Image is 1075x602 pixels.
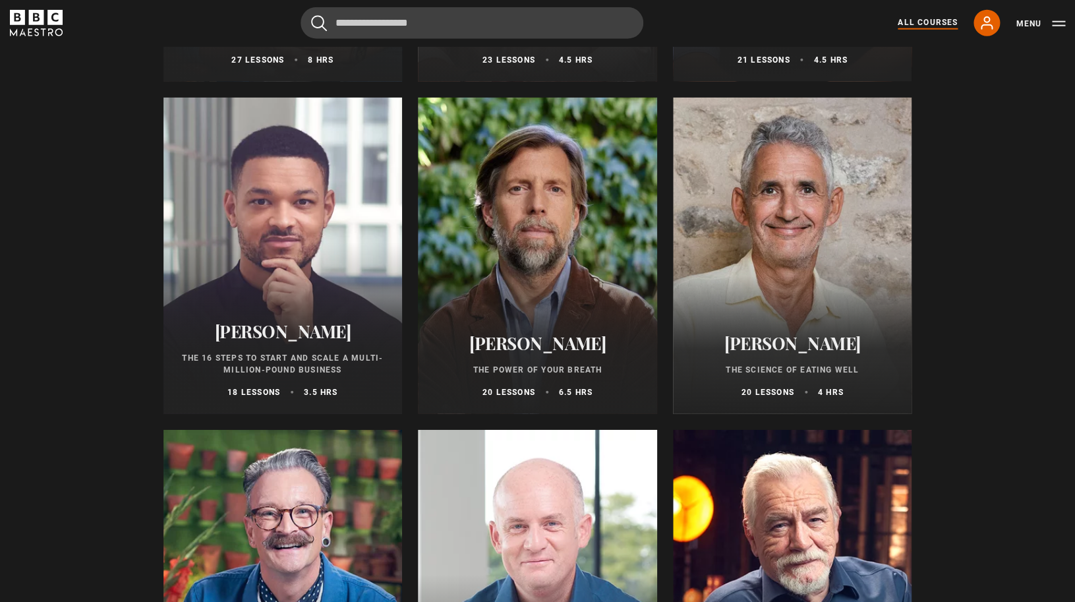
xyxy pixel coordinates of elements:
[689,333,896,353] h2: [PERSON_NAME]
[179,352,387,376] p: The 16 Steps to Start and Scale a Multi-Million-Pound Business
[304,386,337,398] p: 3.5 hrs
[308,54,334,66] p: 8 hrs
[434,364,641,376] p: The Power of Your Breath
[163,98,403,414] a: [PERSON_NAME] The 16 Steps to Start and Scale a Multi-Million-Pound Business 18 lessons 3.5 hrs
[813,54,847,66] p: 4.5 hrs
[301,7,643,39] input: Search
[482,54,535,66] p: 23 lessons
[559,386,593,398] p: 6.5 hrs
[689,364,896,376] p: The Science of Eating Well
[818,386,844,398] p: 4 hrs
[179,321,387,342] h2: [PERSON_NAME]
[482,386,535,398] p: 20 lessons
[418,98,657,414] a: [PERSON_NAME] The Power of Your Breath 20 lessons 6.5 hrs
[741,386,794,398] p: 20 lessons
[898,16,958,30] a: All Courses
[227,386,280,398] p: 18 lessons
[231,54,284,66] p: 27 lessons
[10,10,63,36] svg: BBC Maestro
[1016,17,1065,30] button: Toggle navigation
[559,54,593,66] p: 4.5 hrs
[737,54,790,66] p: 21 lessons
[434,333,641,353] h2: [PERSON_NAME]
[673,98,912,414] a: [PERSON_NAME] The Science of Eating Well 20 lessons 4 hrs
[311,15,327,32] button: Submit the search query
